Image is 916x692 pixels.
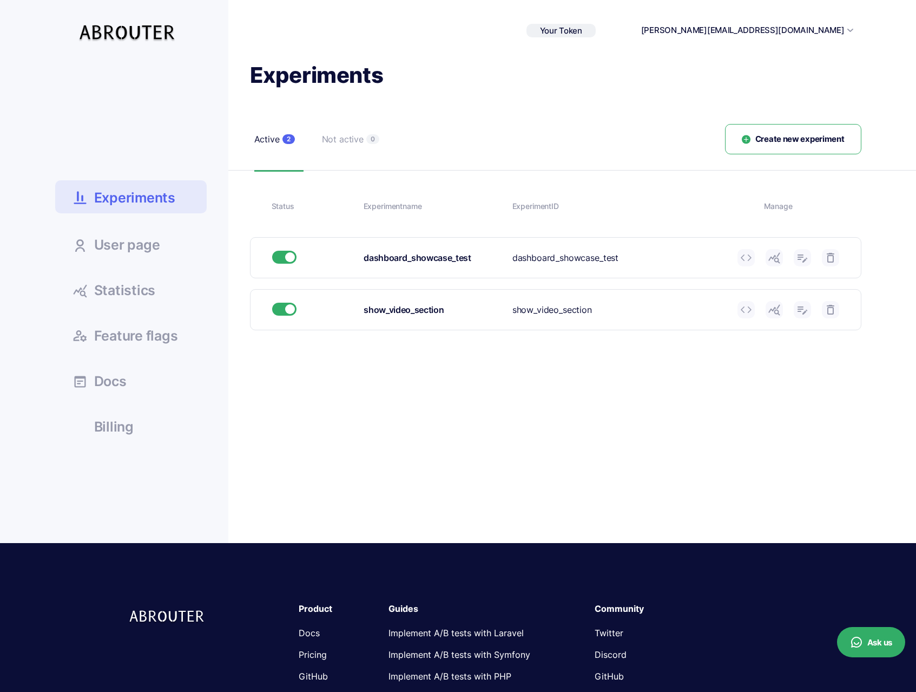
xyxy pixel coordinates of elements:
[388,649,530,660] a: Implement A/B tests with Symfony
[595,602,788,616] div: Community
[595,649,627,660] a: Discord
[272,200,355,212] div: Status
[725,124,861,155] button: Create new experiment
[755,133,845,146] span: Create new experiment
[94,188,175,207] span: Experiments
[55,366,207,395] a: Docs
[94,284,156,297] span: Statistics
[322,133,364,146] div: Not active
[94,329,178,343] span: Feature flags
[94,420,134,434] span: Billing
[364,200,504,212] div: Experiment name
[299,671,328,682] a: GitHub
[540,25,582,36] span: Your Token
[55,412,207,441] a: Billing
[595,628,623,638] a: Twitter
[512,251,729,265] div: dashboard_showcase_test
[250,61,861,89] h1: Experiments
[94,375,127,388] span: Docs
[366,134,379,144] span: 0
[641,24,845,37] button: [PERSON_NAME][EMAIL_ADDRESS][DOMAIN_NAME]
[388,671,511,682] a: Implement A/B tests with PHP
[388,602,584,616] div: Guides
[128,602,208,627] img: logo
[254,133,280,146] div: Active
[94,238,160,252] span: User page
[63,15,180,47] a: Logo
[364,251,504,265] div: dashboard_showcase_test
[55,180,207,213] a: Experiments
[299,649,327,660] a: Pricing
[78,15,180,47] img: Logo
[364,303,504,317] div: show_video_section
[764,200,840,212] div: Manage
[595,671,624,682] a: GitHub
[837,627,905,657] button: Ask us
[55,275,207,304] a: Statistics
[388,628,524,638] a: Implement A/B tests with Laravel
[282,134,295,144] span: 2
[55,321,207,350] a: Feature flags
[512,200,756,212] div: Experiment ID
[55,230,207,259] a: User page
[299,602,378,616] div: Product
[299,628,320,638] a: Docs
[512,303,729,317] div: show_video_section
